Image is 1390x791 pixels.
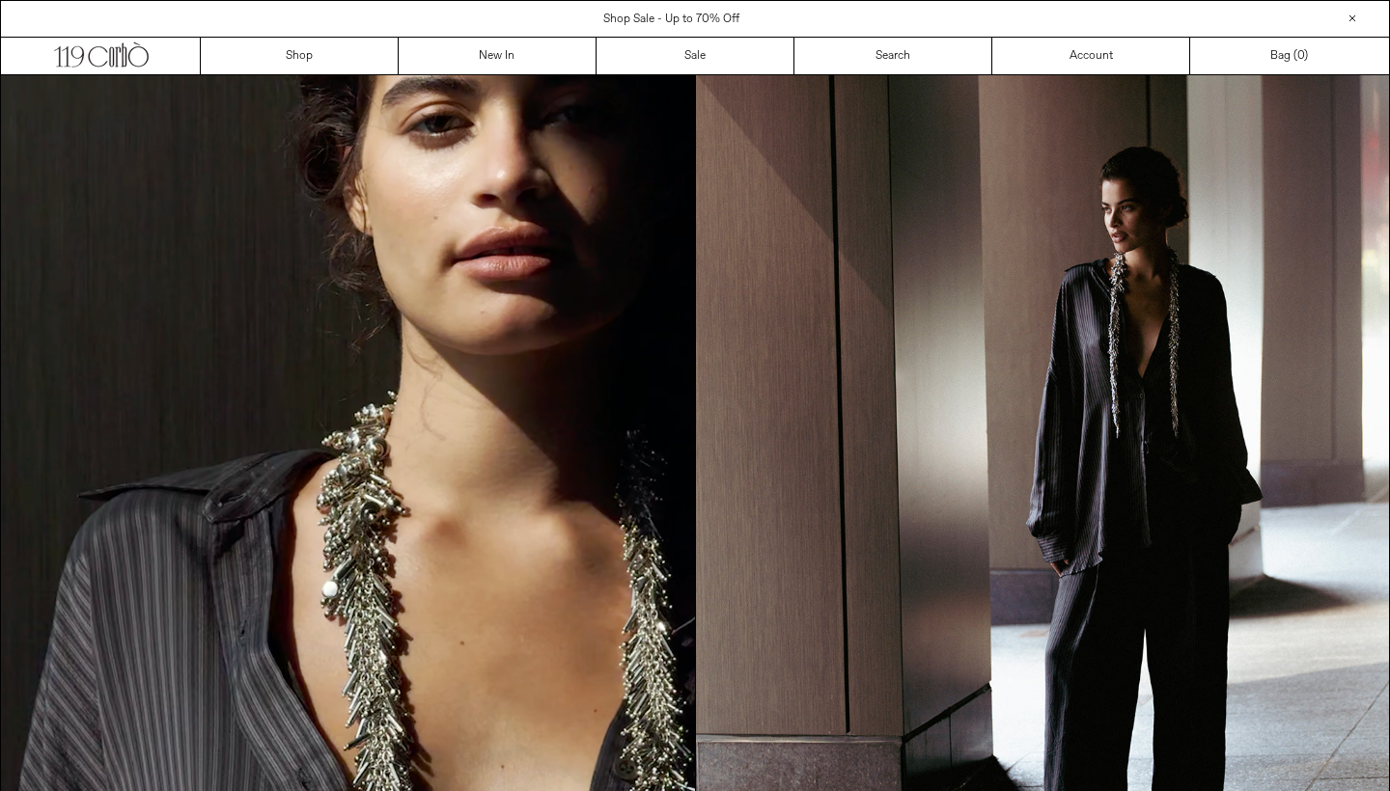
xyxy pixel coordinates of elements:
a: Search [794,38,992,74]
a: Sale [597,38,794,74]
span: 0 [1297,48,1304,64]
a: Account [992,38,1190,74]
a: Shop [201,38,399,74]
a: Shop Sale - Up to 70% Off [603,12,739,27]
a: Bag () [1190,38,1388,74]
span: ) [1297,47,1308,65]
a: New In [399,38,597,74]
